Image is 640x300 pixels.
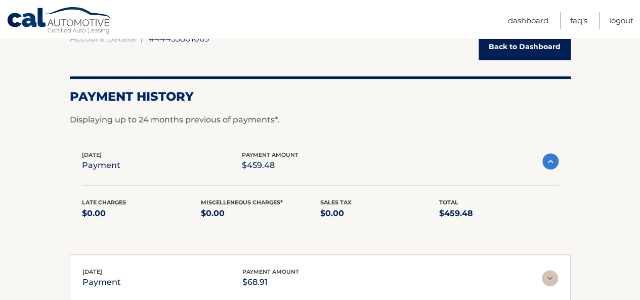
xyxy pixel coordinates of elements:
span: Miscelleneous Charges* [201,199,283,206]
a: Back to Dashboard [479,33,571,60]
p: payment [82,275,121,289]
span: Total [439,199,458,206]
p: $68.91 [242,275,299,289]
span: #44455801069 [149,33,209,44]
p: $459.48 [439,206,559,221]
h2: Payment History [70,89,571,104]
span: | [141,33,143,44]
span: [DATE] [82,151,102,158]
span: payment amount [242,268,299,275]
a: Account Details [70,33,135,44]
img: accordion-active.svg [542,153,559,169]
p: $0.00 [320,206,440,221]
a: Logout [609,12,633,29]
a: FAQ's [570,12,587,29]
p: payment [82,158,120,173]
p: $0.00 [201,206,320,221]
span: payment amount [242,151,298,158]
p: $459.48 [242,158,298,173]
p: $0.00 [82,206,201,221]
span: Late Charges [82,199,126,206]
a: Dashboard [508,12,548,29]
p: Displaying up to 24 months previous of payments*. [70,114,571,126]
img: accordion-rest.svg [542,270,558,286]
span: Sales Tax [320,199,352,206]
a: Cal Automotive [7,7,113,36]
span: [DATE] [82,268,102,275]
